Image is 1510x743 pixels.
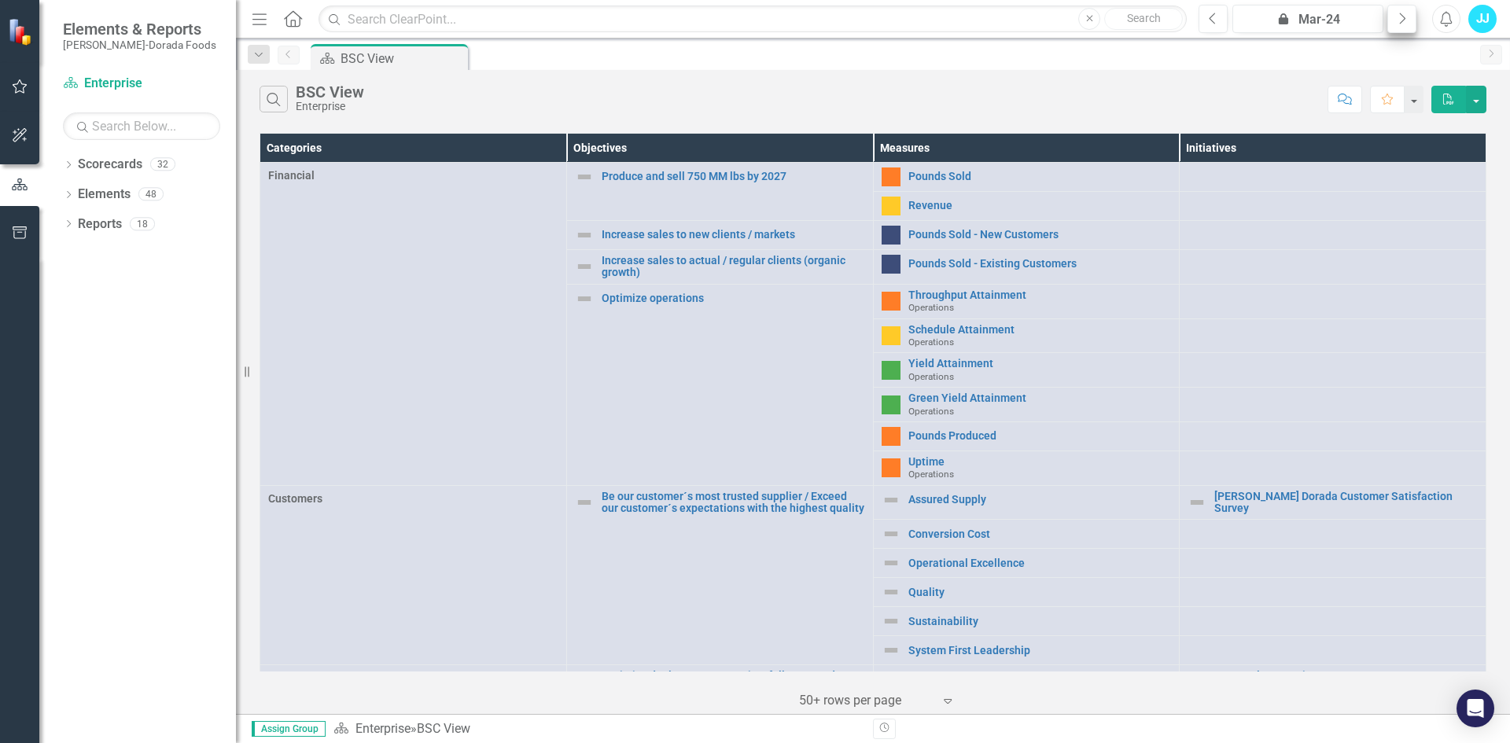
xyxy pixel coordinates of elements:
div: Mar-24 [1238,10,1378,29]
span: Financial [268,167,558,183]
small: [PERSON_NAME]-Dorada Foods [63,39,216,51]
img: Not Defined [575,167,594,186]
span: Operations [908,371,954,382]
img: Warning [882,292,900,311]
div: Open Intercom Messenger [1457,690,1494,727]
img: Not Defined [575,226,594,245]
input: Search Below... [63,112,220,140]
span: Customers [268,491,558,506]
div: BSC View [417,721,470,736]
a: Sustainability [908,616,1172,627]
div: Enterprise [296,101,364,112]
img: Not Defined [575,257,594,276]
a: Operational Excellence [908,557,1172,569]
span: Operations [908,302,954,313]
a: Pounds Sold - Existing Customers [908,258,1172,270]
a: Scorecards [78,156,142,174]
img: No Information [882,226,900,245]
span: Elements & Reports [63,20,216,39]
div: 18 [130,217,155,230]
img: Not Defined [882,554,900,572]
input: Search ClearPoint... [319,6,1187,33]
a: Assured Supply [908,494,1172,506]
img: Warning [882,167,900,186]
a: [PERSON_NAME] Dorada Customer Satisfaction Survey [1214,491,1478,515]
img: Not Defined [882,641,900,660]
a: Elements [78,186,131,204]
img: Not Defined [1188,493,1206,512]
a: Throughput Attainment [908,289,1172,301]
a: Pounds Produced [908,430,1172,442]
a: Optimize deployment, execution, follow up and continuous improvement across all areas and functions [602,670,865,706]
button: Search [1104,8,1183,30]
a: Uptime [908,456,1172,468]
img: No Information [882,255,900,274]
img: Not Defined [575,289,594,308]
span: Operations [908,469,954,480]
a: System First Leadership [908,645,1172,657]
img: Not Defined [882,524,900,543]
a: Optimize operations [602,292,865,304]
img: Above Target [882,361,900,380]
a: Revenue [908,200,1172,211]
img: Above Target [882,395,900,414]
div: BSC View [341,49,464,68]
a: SPC Implementation [1214,670,1478,682]
img: Not Defined [575,493,594,512]
a: Produce and sell 750 MM lbs by 2027 [602,171,865,182]
a: Pounds Sold [908,171,1172,182]
img: ClearPoint Strategy [8,18,35,46]
img: Not Defined [882,583,900,601]
button: JJ [1468,5,1497,33]
a: Conversion Cost [908,528,1172,540]
div: 48 [138,188,164,201]
img: Caution [882,197,900,215]
img: Not Defined [882,491,900,509]
span: Operations [908,337,954,348]
a: Enterprise [355,721,411,736]
span: Assign Group [252,721,326,737]
div: 32 [150,158,175,171]
a: Pounds Sold - New Customers [908,229,1172,241]
div: BSC View [296,83,364,101]
a: Green Yield Attainment [908,392,1172,404]
img: Warning [882,427,900,446]
a: Quality [908,587,1172,598]
span: Processes [268,670,558,686]
span: Search [1127,12,1161,24]
a: Increase sales to actual / regular clients (organic growth) [602,255,865,279]
a: Schedule Attainment [908,324,1172,336]
img: Caution [882,326,900,345]
a: Increase sales to new clients / markets [602,229,865,241]
div: » [333,720,861,738]
a: Reports [78,215,122,234]
a: Enterprise [63,75,220,93]
img: Not Defined [882,612,900,631]
a: Be our customer´s most trusted supplier / Exceed our customer´s expectations with the highest qua... [602,491,865,515]
a: Yield Attainment [908,358,1172,370]
span: Operations [908,406,954,417]
button: Mar-24 [1232,5,1383,33]
img: Warning [882,458,900,477]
